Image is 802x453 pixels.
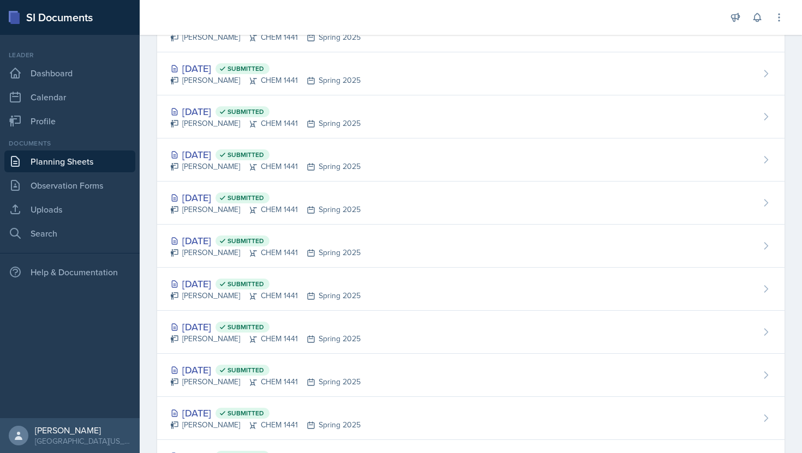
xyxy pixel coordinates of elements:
[157,354,785,397] a: [DATE] Submitted [PERSON_NAME]CHEM 1441Spring 2025
[157,225,785,268] a: [DATE] Submitted [PERSON_NAME]CHEM 1441Spring 2025
[35,436,131,446] div: [GEOGRAPHIC_DATA][US_STATE]
[157,311,785,354] a: [DATE] Submitted [PERSON_NAME]CHEM 1441Spring 2025
[228,409,264,418] span: Submitted
[170,419,361,431] div: [PERSON_NAME] CHEM 1441 Spring 2025
[170,204,361,215] div: [PERSON_NAME] CHEM 1441 Spring 2025
[35,425,131,436] div: [PERSON_NAME]
[170,376,361,388] div: [PERSON_NAME] CHEM 1441 Spring 2025
[228,280,264,288] span: Submitted
[228,64,264,73] span: Submitted
[157,182,785,225] a: [DATE] Submitted [PERSON_NAME]CHEM 1441Spring 2025
[4,110,135,132] a: Profile
[4,261,135,283] div: Help & Documentation
[170,290,361,301] div: [PERSON_NAME] CHEM 1441 Spring 2025
[4,198,135,220] a: Uploads
[228,366,264,375] span: Submitted
[170,147,361,162] div: [DATE]
[4,174,135,196] a: Observation Forms
[157,397,785,440] a: [DATE] Submitted [PERSON_NAME]CHEM 1441Spring 2025
[228,150,264,159] span: Submitted
[170,276,361,291] div: [DATE]
[170,233,361,248] div: [DATE]
[4,62,135,84] a: Dashboard
[157,95,785,138] a: [DATE] Submitted [PERSON_NAME]CHEM 1441Spring 2025
[170,161,361,172] div: [PERSON_NAME] CHEM 1441 Spring 2025
[170,104,361,119] div: [DATE]
[170,32,361,43] div: [PERSON_NAME] CHEM 1441 Spring 2025
[4,86,135,108] a: Calendar
[170,247,361,258] div: [PERSON_NAME] CHEM 1441 Spring 2025
[228,107,264,116] span: Submitted
[4,222,135,244] a: Search
[170,118,361,129] div: [PERSON_NAME] CHEM 1441 Spring 2025
[157,138,785,182] a: [DATE] Submitted [PERSON_NAME]CHEM 1441Spring 2025
[228,237,264,245] span: Submitted
[170,333,361,345] div: [PERSON_NAME] CHEM 1441 Spring 2025
[4,150,135,172] a: Planning Sheets
[170,319,361,334] div: [DATE]
[170,61,361,76] div: [DATE]
[170,190,361,205] div: [DATE]
[228,194,264,202] span: Submitted
[4,138,135,148] div: Documents
[4,50,135,60] div: Leader
[170,406,361,420] div: [DATE]
[170,75,361,86] div: [PERSON_NAME] CHEM 1441 Spring 2025
[228,323,264,331] span: Submitted
[157,52,785,95] a: [DATE] Submitted [PERSON_NAME]CHEM 1441Spring 2025
[157,268,785,311] a: [DATE] Submitted [PERSON_NAME]CHEM 1441Spring 2025
[170,363,361,377] div: [DATE]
